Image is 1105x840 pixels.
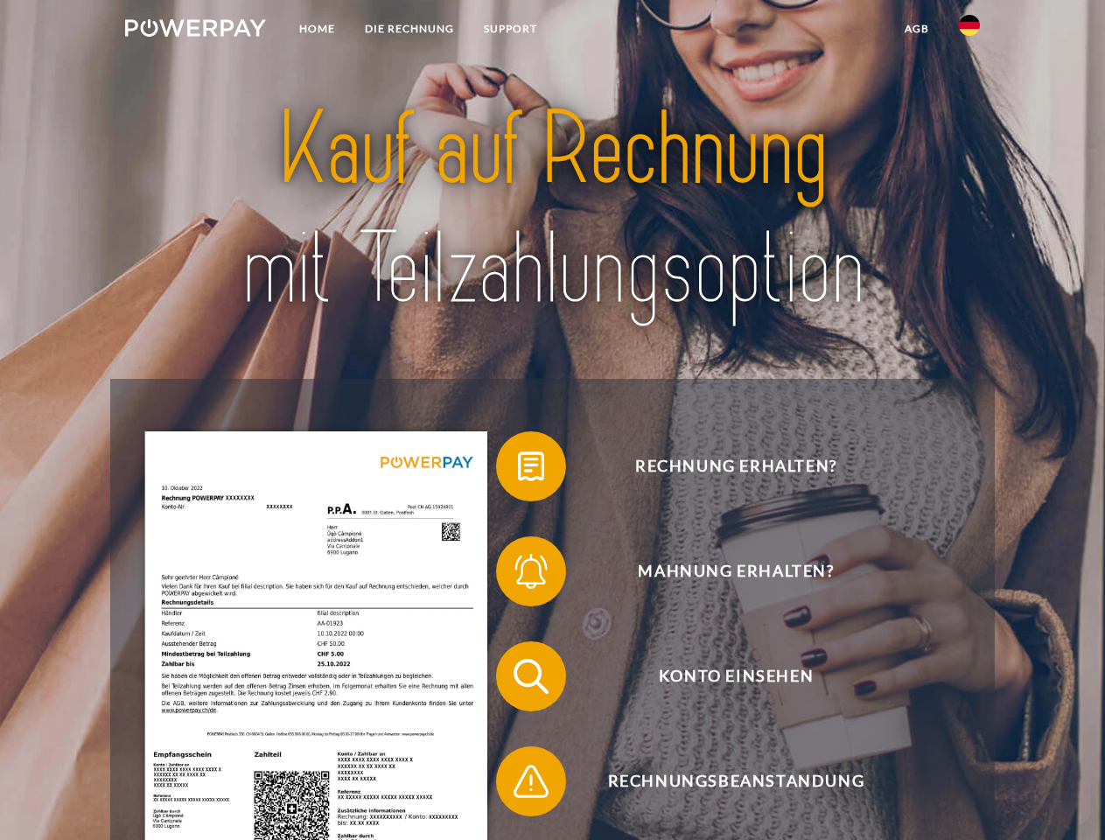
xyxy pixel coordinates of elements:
button: Mahnung erhalten? [496,536,951,606]
span: Rechnung erhalten? [521,431,950,501]
a: agb [890,13,944,45]
button: Konto einsehen [496,641,951,711]
span: Rechnungsbeanstandung [521,746,950,816]
img: logo-powerpay-white.svg [125,19,266,37]
span: Konto einsehen [521,641,950,711]
span: Mahnung erhalten? [521,536,950,606]
button: Rechnungsbeanstandung [496,746,951,816]
button: Rechnung erhalten? [496,431,951,501]
img: qb_bell.svg [509,549,553,593]
img: qb_warning.svg [509,759,553,803]
a: Home [284,13,350,45]
img: de [959,15,980,36]
a: DIE RECHNUNG [350,13,469,45]
a: SUPPORT [469,13,552,45]
img: qb_bill.svg [509,444,553,488]
img: qb_search.svg [509,654,553,698]
img: title-powerpay_de.svg [167,84,938,335]
iframe: Button to launch messaging window [1035,770,1091,826]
